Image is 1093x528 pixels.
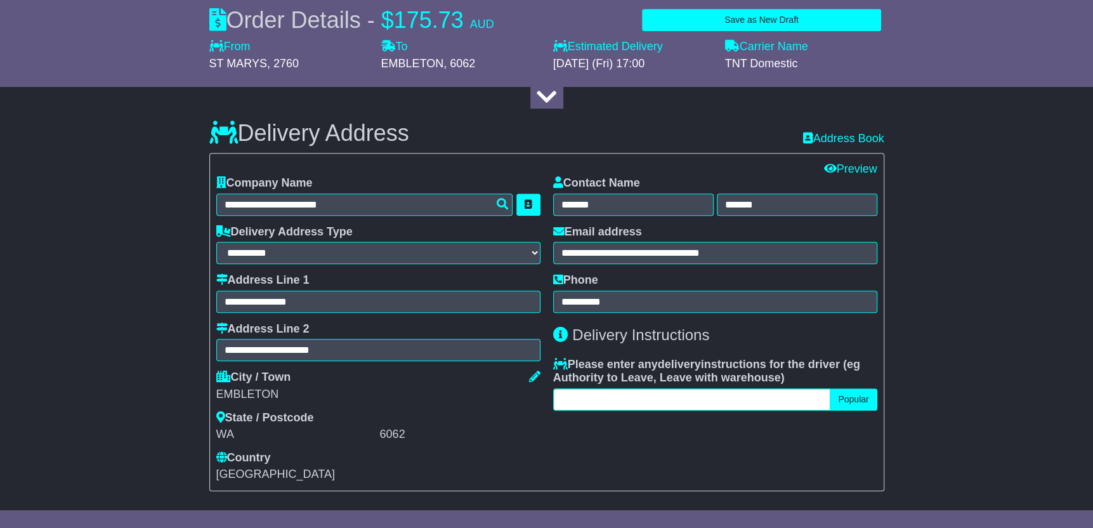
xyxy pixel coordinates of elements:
[553,358,860,385] span: eg Authority to Leave, Leave with warehouse
[394,7,464,33] span: 175.73
[553,40,712,54] label: Estimated Delivery
[209,57,267,70] span: ST MARYS
[443,57,475,70] span: , 6062
[209,6,494,34] div: Order Details -
[823,162,877,175] a: Preview
[267,57,299,70] span: , 2760
[216,468,335,480] span: [GEOGRAPHIC_DATA]
[802,132,884,145] a: Address Book
[470,18,494,30] span: AUD
[553,57,712,71] div: [DATE] (Fri) 17:00
[553,176,640,190] label: Contact Name
[381,57,444,70] span: EMBLETON
[553,274,598,287] label: Phone
[216,225,353,239] label: Delivery Address Type
[658,358,701,371] span: delivery
[216,388,540,402] div: EMBLETON
[380,428,540,442] div: 6062
[216,411,314,425] label: State / Postcode
[216,274,310,287] label: Address Line 1
[830,388,877,411] button: Popular
[553,358,877,385] label: Please enter any instructions for the driver ( )
[209,40,251,54] label: From
[642,9,880,31] button: Save as New Draft
[725,40,808,54] label: Carrier Name
[725,57,884,71] div: TNT Domestic
[216,322,310,336] label: Address Line 2
[381,7,394,33] span: $
[216,371,291,385] label: City / Town
[216,176,313,190] label: Company Name
[216,451,271,465] label: Country
[381,40,408,54] label: To
[553,225,642,239] label: Email address
[572,326,709,343] span: Delivery Instructions
[209,121,409,146] h3: Delivery Address
[216,428,377,442] div: WA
